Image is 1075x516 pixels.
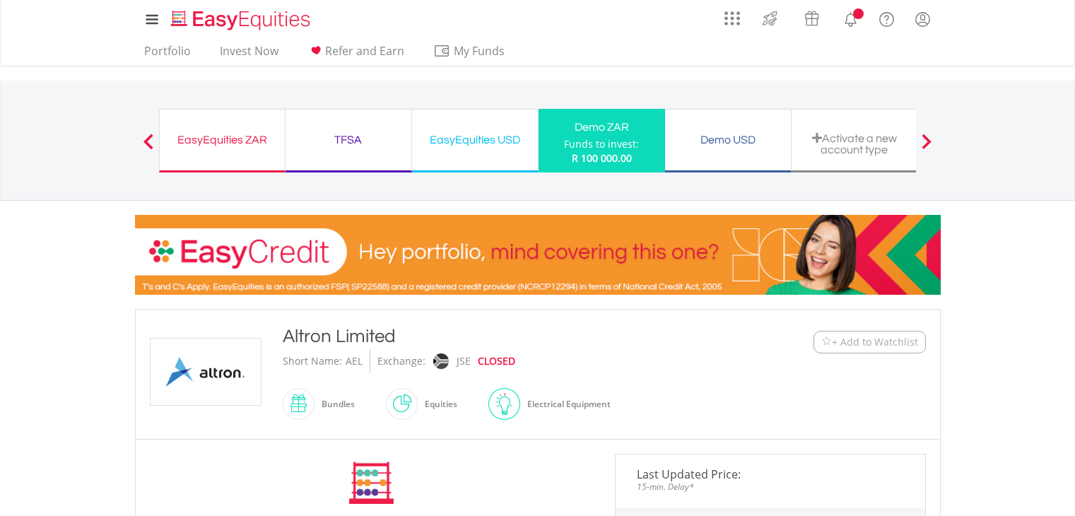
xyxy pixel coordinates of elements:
div: Electrical Equipment [520,387,611,421]
div: JSE [457,349,471,373]
img: thrive-v2.svg [758,7,782,30]
div: EasyEquities USD [421,130,529,150]
a: Vouchers [791,4,833,30]
div: EasyEquities ZAR [168,130,276,150]
span: 15-min. Delay* [626,480,915,493]
img: EasyEquities_Logo.png [168,8,316,32]
img: Watchlist [821,336,832,347]
div: Equities [418,387,457,421]
a: AppsGrid [715,4,749,26]
a: Portfolio [139,44,196,66]
a: Notifications [833,4,869,32]
div: Bundles [315,387,355,421]
img: EQU.ZA.AEL.png [153,339,259,405]
div: Altron Limited [283,324,727,349]
img: jse.png [433,353,448,369]
img: grid-menu-icon.svg [724,11,740,26]
a: Refer and Earn [302,44,410,66]
span: R 100 000.00 [572,151,632,165]
a: Invest Now [214,44,284,66]
div: Funds to invest: [564,137,639,151]
div: Demo USD [674,130,782,150]
div: Short Name: [283,349,342,373]
span: Refer and Earn [325,43,404,59]
div: TFSA [294,130,403,150]
span: Last Updated Price: [626,469,915,480]
img: EasyCredit Promotion Banner [135,215,941,295]
div: AEL [346,349,363,373]
img: vouchers-v2.svg [800,7,823,30]
a: My Profile [905,4,941,35]
div: Exchange: [377,349,425,373]
span: My Funds [433,42,526,60]
button: Watchlist + Add to Watchlist [813,331,926,353]
div: Demo ZAR [547,117,657,137]
div: CLOSED [478,349,515,373]
div: Activate a new account type [800,132,909,156]
a: Home page [165,4,316,32]
span: + Add to Watchlist [832,335,918,349]
a: FAQ's and Support [869,4,905,32]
